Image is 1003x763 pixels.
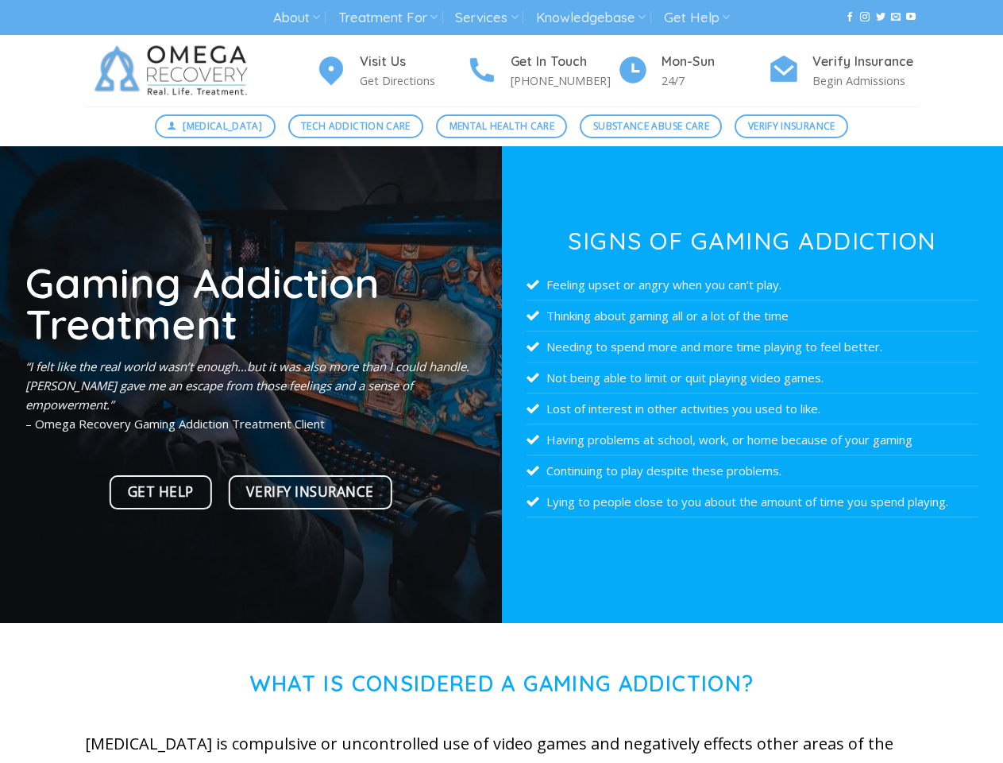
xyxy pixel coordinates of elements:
[315,52,466,91] a: Visit Us Get Directions
[593,118,709,134] span: Substance Abuse Care
[812,72,919,90] p: Begin Admissions
[229,475,392,509] a: Verify Insurance
[128,481,194,503] span: Get Help
[527,455,978,486] li: Continuing to play despite these problems.
[662,52,768,72] h4: Mon-Sun
[527,331,978,362] li: Needing to spend more and more time playing to feel better.
[288,114,424,138] a: Tech Addiction Care
[155,114,276,138] a: [MEDICAL_DATA]
[338,3,438,33] a: Treatment For
[246,481,373,503] span: Verify Insurance
[511,72,617,90] p: [PHONE_NUMBER]
[891,12,901,23] a: Send us an email
[25,261,476,345] h1: Gaming Addiction Treatment
[527,362,978,393] li: Not being able to limit or quit playing video games.
[360,52,466,72] h4: Visit Us
[436,114,567,138] a: Mental Health Care
[449,118,554,134] span: Mental Health Care
[527,424,978,455] li: Having problems at school, work, or home because of your gaming
[580,114,722,138] a: Substance Abuse Care
[25,358,469,412] em: “I felt like the real world wasn’t enough…but it was also more than I could handle. [PERSON_NAME]...
[527,269,978,300] li: Feeling upset or angry when you can’t play.
[812,52,919,72] h4: Verify Insurance
[876,12,885,23] a: Follow on Twitter
[301,118,411,134] span: Tech Addiction Care
[511,52,617,72] h4: Get In Touch
[360,72,466,90] p: Get Directions
[85,35,264,107] img: Omega Recovery
[527,300,978,331] li: Thinking about gaming all or a lot of the time
[536,3,646,33] a: Knowledgebase
[466,52,617,91] a: Get In Touch [PHONE_NUMBER]
[735,114,848,138] a: Verify Insurance
[110,475,212,509] a: Get Help
[183,118,262,134] span: [MEDICAL_DATA]
[527,486,978,517] li: Lying to people close to you about the amount of time you spend playing.
[748,118,835,134] span: Verify Insurance
[273,3,320,33] a: About
[860,12,870,23] a: Follow on Instagram
[664,3,730,33] a: Get Help
[455,3,518,33] a: Services
[527,229,978,253] h3: Signs of Gaming Addiction
[845,12,854,23] a: Follow on Facebook
[662,72,768,90] p: 24/7
[906,12,916,23] a: Follow on YouTube
[25,357,476,433] p: – Omega Recovery Gaming Addiction Treatment Client
[768,52,919,91] a: Verify Insurance Begin Admissions
[527,393,978,424] li: Lost of interest in other activities you used to like.
[85,671,919,697] h1: What is Considered a Gaming Addiction?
